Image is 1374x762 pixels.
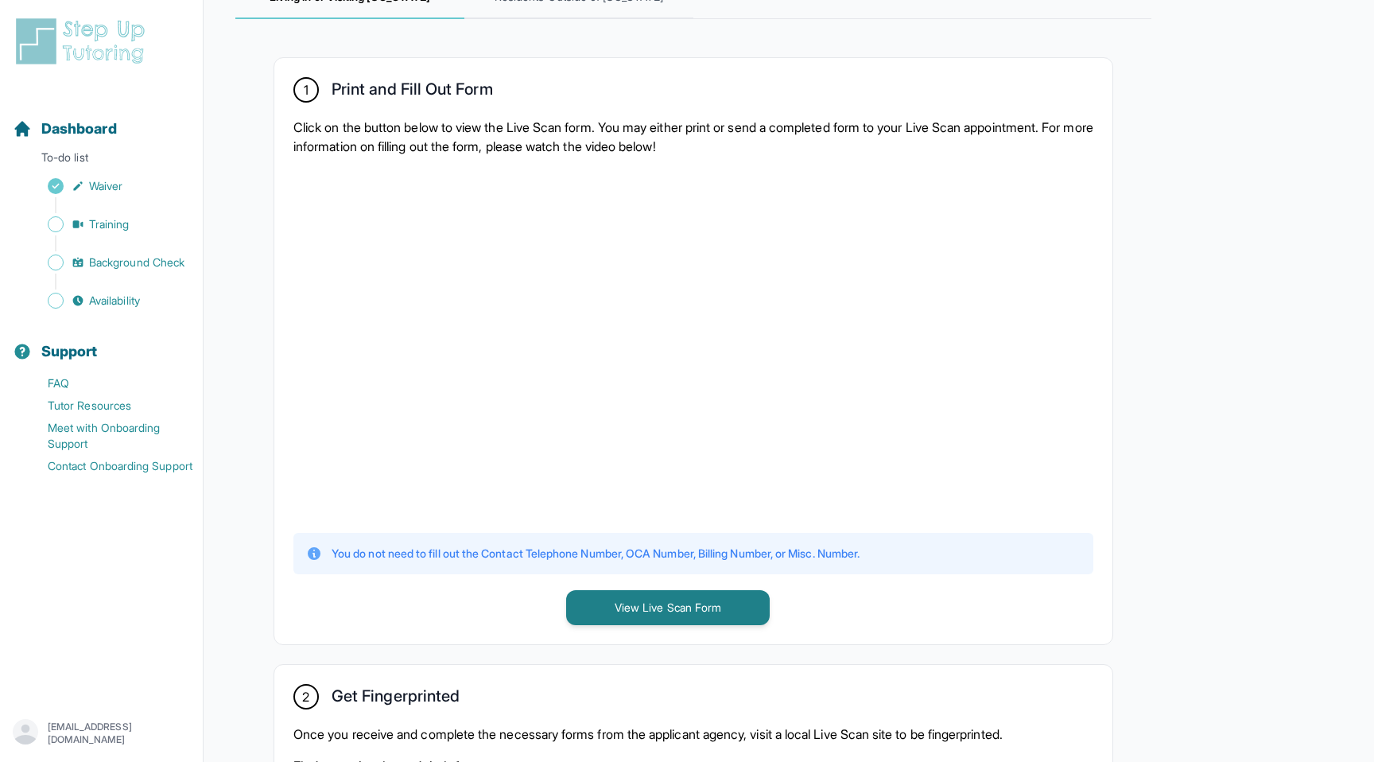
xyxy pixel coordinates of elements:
[332,546,860,562] p: You do not need to fill out the Contact Telephone Number, OCA Number, Billing Number, or Misc. Nu...
[293,725,1093,744] p: Once you receive and complete the necessary forms from the applicant agency, visit a local Live S...
[89,293,140,309] span: Availability
[304,80,309,99] span: 1
[89,216,130,232] span: Training
[302,687,309,706] span: 2
[13,719,190,748] button: [EMAIL_ADDRESS][DOMAIN_NAME]
[13,417,203,455] a: Meet with Onboarding Support
[13,213,203,235] a: Training
[6,92,196,146] button: Dashboard
[332,80,493,105] h2: Print and Fill Out Form
[6,150,196,172] p: To-do list
[13,372,203,395] a: FAQ
[293,169,850,517] iframe: YouTube video player
[6,315,196,369] button: Support
[13,175,203,197] a: Waiver
[566,590,770,625] button: View Live Scan Form
[13,455,203,477] a: Contact Onboarding Support
[13,118,117,140] a: Dashboard
[48,721,190,746] p: [EMAIL_ADDRESS][DOMAIN_NAME]
[293,118,1093,156] p: Click on the button below to view the Live Scan form. You may either print or send a completed fo...
[13,16,154,67] img: logo
[41,340,98,363] span: Support
[41,118,117,140] span: Dashboard
[13,251,203,274] a: Background Check
[13,290,203,312] a: Availability
[89,178,122,194] span: Waiver
[332,686,460,712] h2: Get Fingerprinted
[566,599,770,615] a: View Live Scan Form
[13,395,203,417] a: Tutor Resources
[89,255,184,270] span: Background Check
